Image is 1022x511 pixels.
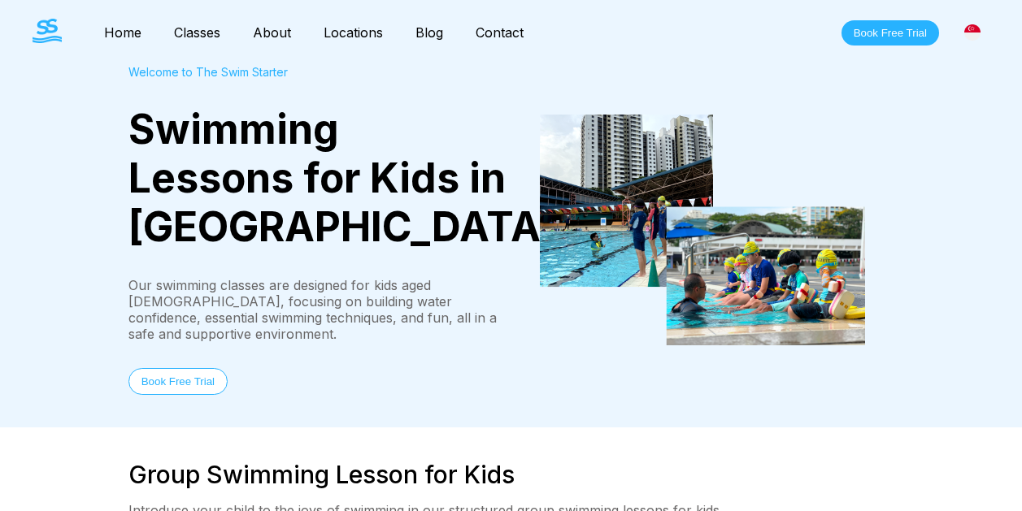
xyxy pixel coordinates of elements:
button: Book Free Trial [842,20,939,45]
div: Our swimming classes are designed for kids aged [DEMOGRAPHIC_DATA], focusing on building water co... [128,277,511,342]
a: About [237,24,307,41]
span: Swimming Lessons for Kids in [GEOGRAPHIC_DATA] [128,105,556,251]
a: Contact [459,24,540,41]
h2: Group Swimming Lesson for Kids [128,460,894,489]
img: The Swim Starter Logo [33,19,62,43]
button: Book Free Trial [128,368,228,395]
img: Singapore [964,24,981,41]
a: Locations [307,24,399,41]
a: Blog [399,24,459,41]
div: Welcome to The Swim Starter [128,65,511,79]
div: [GEOGRAPHIC_DATA] [955,15,989,50]
a: Classes [158,24,237,41]
img: students attending a group swimming lesson for kids [540,115,865,346]
a: Home [88,24,158,41]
